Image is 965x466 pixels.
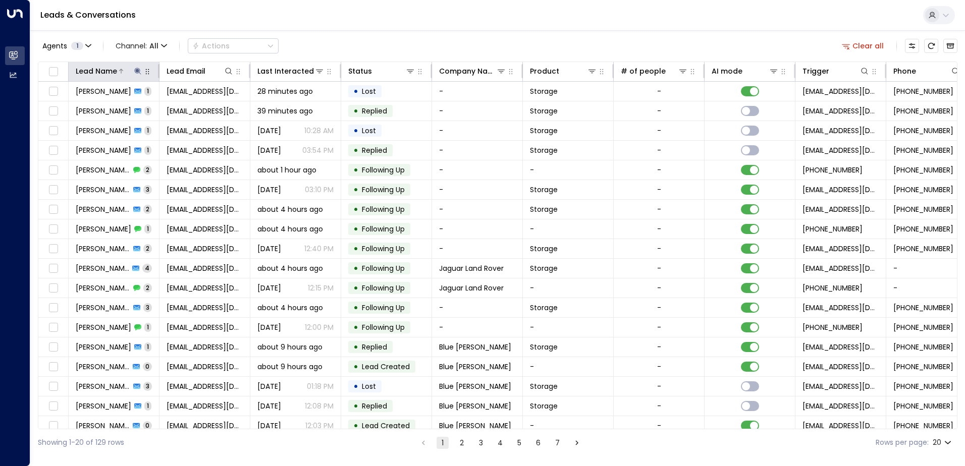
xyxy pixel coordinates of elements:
[893,106,953,116] span: +4412158742650
[143,382,152,390] span: 3
[362,244,405,254] span: Following Up
[143,205,152,213] span: 2
[893,342,953,352] span: +441252876258
[143,362,152,371] span: 0
[257,106,313,116] span: 39 minutes ago
[47,380,60,393] span: Toggle select row
[348,65,372,77] div: Status
[362,165,405,175] span: Following Up
[893,145,953,155] span: +4412158742650
[144,87,151,95] span: 1
[362,303,405,313] span: Following Up
[257,126,281,136] span: Jul 17, 2025
[432,298,523,317] td: -
[353,220,358,238] div: •
[76,303,130,313] span: Jane Smith
[712,65,742,77] div: AI mode
[257,303,323,313] span: about 4 hours ago
[167,381,243,391] span: paulw@bluewilson.co.uk
[712,65,779,77] div: AI mode
[112,39,171,53] span: Channel:
[353,299,358,316] div: •
[47,223,60,236] span: Toggle select row
[657,145,661,155] div: -
[456,437,468,449] button: Go to page 2
[47,125,60,137] span: Toggle select row
[523,357,614,376] td: -
[167,185,243,195] span: charsmith040@gmai.com
[188,38,279,53] button: Actions
[167,263,243,273] span: mfarndon@jaguarlandrover.com
[439,65,496,77] div: Company Name
[47,321,60,334] span: Toggle select row
[144,224,151,233] span: 1
[257,381,281,391] span: Aug 02, 2025
[149,42,158,50] span: All
[893,303,953,313] span: +447896541236
[362,322,405,332] span: Following Up
[905,39,919,53] button: Customize
[621,65,666,77] div: # of people
[571,437,583,449] button: Go to next page
[38,437,124,448] div: Showing 1-20 of 129 rows
[802,401,879,411] span: leads@space-station.co.uk
[257,65,325,77] div: Last Interacted
[893,224,953,234] span: +447400796498
[167,86,243,96] span: chelsmi12@hotmail.com
[432,219,523,239] td: -
[439,381,511,391] span: Blue Wilson
[76,283,130,293] span: ant smith
[838,39,888,53] button: Clear all
[893,322,953,332] span: +447896541236
[417,436,583,449] nav: pagination navigation
[362,381,376,391] span: Lost
[76,244,130,254] span: Romilly Smith
[802,126,879,136] span: leads@space-station.co.uk
[657,381,661,391] div: -
[167,65,234,77] div: Lead Email
[167,322,243,332] span: janesmith65@gmail.com
[439,362,511,372] span: Blue Wilson
[47,105,60,118] span: Toggle select row
[144,401,151,410] span: 1
[353,319,358,336] div: •
[257,263,323,273] span: about 4 hours ago
[167,401,243,411] span: paulw@bluewilson.co.uk
[362,362,410,372] span: Lead Created
[432,141,523,160] td: -
[802,204,879,214] span: leads@space-station.co.uk
[802,65,829,77] div: Trigger
[143,421,152,430] span: 0
[439,401,511,411] span: Blue Wilson
[167,224,243,234] span: romillysmith18@gmail.com
[47,144,60,157] span: Toggle select row
[530,86,558,96] span: Storage
[304,244,334,254] p: 12:40 PM
[657,263,661,273] div: -
[257,421,281,431] span: Jul 31, 2025
[257,244,281,254] span: Yesterday
[144,126,151,135] span: 1
[307,381,334,391] p: 01:18 PM
[802,303,879,313] span: leads@space-station.co.uk
[47,361,60,373] span: Toggle select row
[893,381,953,391] span: +441252876258
[353,417,358,434] div: •
[348,65,415,77] div: Status
[143,185,152,194] span: 3
[893,362,953,372] span: +441252876258
[308,283,334,293] p: 12:15 PM
[802,322,863,332] span: +447896541236
[532,437,545,449] button: Go to page 6
[943,39,957,53] button: Archived Leads
[439,65,506,77] div: Company Name
[439,263,504,273] span: Jaguar Land Rover
[893,86,953,96] span: +447794075771
[76,165,130,175] span: Charlie Smith
[530,204,558,214] span: Storage
[76,342,131,352] span: Paula Smith
[167,204,243,214] span: fatales06_globes@icloud.com
[167,283,243,293] span: mfarndon@jaguarlandrover.com
[432,101,523,121] td: -
[657,401,661,411] div: -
